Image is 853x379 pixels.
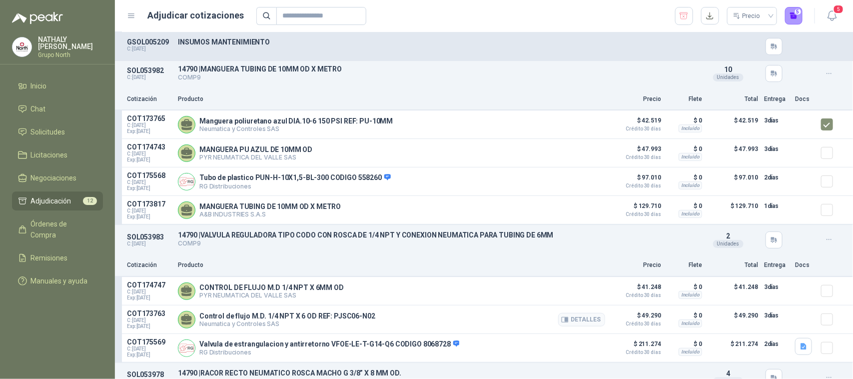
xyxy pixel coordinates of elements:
p: $ 49.290 [611,309,661,326]
p: $ 42.519 [708,114,758,134]
p: RG Distribuciones [199,182,391,190]
p: COMP9 [178,239,697,248]
span: Chat [31,103,46,114]
p: Docs [795,94,815,104]
p: Manguera poliuretano azul DIA.10-6 150 PSI REF: PU-10MM [199,117,393,125]
span: C: [DATE] [127,179,172,185]
a: Chat [12,99,103,118]
p: Entrega [764,260,789,270]
p: Precio [611,94,661,104]
p: Docs [795,260,815,270]
p: $ 47.993 [708,143,758,163]
a: Inicio [12,76,103,95]
p: $ 211.274 [708,338,758,358]
p: $ 47.993 [611,143,661,160]
p: COT173763 [127,309,172,317]
p: Valvula de estrangulacion y antirretorno VFOE-LE-T-G14-Q6 CODIGO 8068728 [199,340,459,349]
span: Exp: [DATE] [127,323,172,329]
p: $ 0 [667,200,702,212]
span: C: [DATE] [127,122,172,128]
p: C: [DATE] [127,46,172,52]
span: Crédito 30 días [611,126,661,131]
p: 14790 | VALVULA REGULADORA TIPO CODO CON ROSCA DE 1/4 NPT Y CONEXION NEUMATICA PARA TUBING DE 6MM [178,231,697,239]
p: COT174743 [127,143,172,151]
span: Crédito 30 días [611,321,661,326]
a: Solicitudes [12,122,103,141]
span: Órdenes de Compra [31,218,93,240]
p: $ 0 [667,281,702,293]
p: COT174747 [127,281,172,289]
button: 5 [823,7,841,25]
span: Exp: [DATE] [127,157,172,163]
span: Negociaciones [31,172,77,183]
span: C: [DATE] [127,346,172,352]
p: Producto [178,260,605,270]
p: 3 días [764,281,789,293]
h1: Adjudicar cotizaciones [148,8,244,22]
p: Flete [667,94,702,104]
span: 12 [83,197,97,205]
p: $ 0 [667,338,702,350]
a: Adjudicación12 [12,191,103,210]
span: Crédito 30 días [611,155,661,160]
p: Cotización [127,260,172,270]
p: COMP9 [178,73,697,82]
p: C: [DATE] [127,74,172,80]
span: C: [DATE] [127,151,172,157]
div: Unidades [713,240,744,248]
span: Exp: [DATE] [127,185,172,191]
span: Crédito 30 días [611,350,661,355]
span: C: [DATE] [127,317,172,323]
p: COT173817 [127,200,172,208]
p: 3 días [764,309,789,321]
p: Cotización [127,94,172,104]
span: Inicio [31,80,47,91]
div: Incluido [679,348,702,356]
p: Control de flujo M.D. 1/4 NPT X 6 OD REF: PJSC06-N02 [199,312,375,320]
span: Crédito 30 días [611,293,661,298]
p: $ 0 [667,143,702,155]
img: Company Logo [178,340,195,356]
p: $ 42.519 [611,114,661,131]
a: Licitaciones [12,145,103,164]
span: Exp: [DATE] [127,352,172,358]
span: Manuales y ayuda [31,275,88,286]
div: Precio [733,8,762,23]
p: PYR NEUMATICA DEL VALLE SAS [199,291,344,299]
span: Crédito 30 días [611,183,661,188]
p: 3 días [764,143,789,155]
p: $ 211.274 [611,338,661,355]
p: GSOL005209 [127,38,172,46]
p: $ 41.248 [708,281,758,301]
div: Unidades [713,73,744,81]
a: Órdenes de Compra [12,214,103,244]
p: A&B INDUSTRIES S.A.S [199,210,341,218]
p: 14790 | MANGUERA TUBING DE 10MM OD X METRO [178,65,697,73]
span: Exp: [DATE] [127,295,172,301]
p: $ 129.710 [611,200,661,217]
a: Negociaciones [12,168,103,187]
p: Neumatica y Controles SAS [199,125,393,132]
p: Total [708,94,758,104]
p: 14790 | RACOR RECTO NEUMATICO ROSCA MACHO G 3/8” X 8 MM OD. [178,369,697,377]
p: Grupo North [38,52,103,58]
div: Incluido [679,291,702,299]
p: SOL053982 [127,66,172,74]
div: Incluido [679,319,702,327]
div: Incluido [679,210,702,218]
span: C: [DATE] [127,289,172,295]
span: Solicitudes [31,126,65,137]
p: $ 41.248 [611,281,661,298]
p: 2 días [764,338,789,350]
span: Licitaciones [31,149,68,160]
p: MANGUERA PU AZUL DE 10MM OD [199,145,312,153]
p: Entrega [764,94,789,104]
p: Producto [178,94,605,104]
img: Company Logo [178,173,195,190]
p: Total [708,260,758,270]
button: 5 [785,7,803,25]
p: Precio [611,260,661,270]
p: $ 49.290 [708,309,758,329]
a: Remisiones [12,248,103,267]
p: Flete [667,260,702,270]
